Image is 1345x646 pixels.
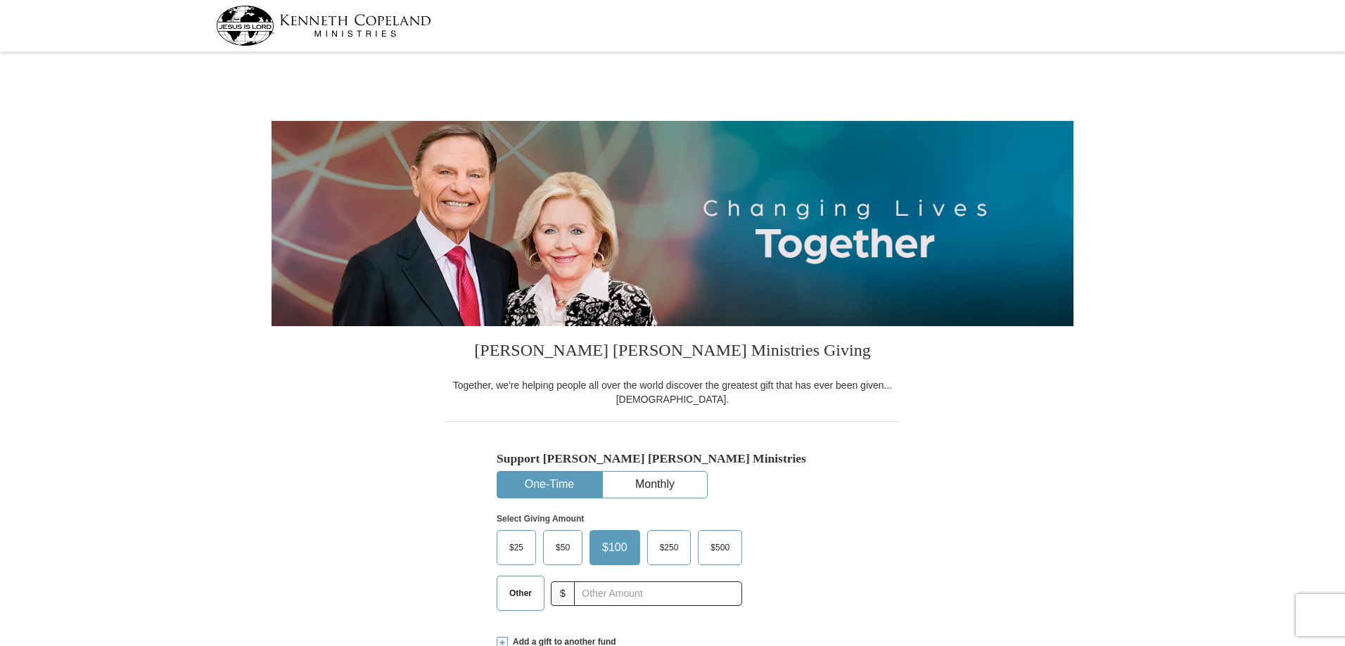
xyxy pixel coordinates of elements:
span: $250 [653,537,686,558]
button: One-Time [497,472,601,498]
button: Monthly [603,472,707,498]
h5: Support [PERSON_NAME] [PERSON_NAME] Ministries [497,451,848,466]
strong: Select Giving Amount [497,514,584,524]
img: kcm-header-logo.svg [216,6,431,46]
span: $50 [549,537,577,558]
div: Together, we're helping people all over the world discover the greatest gift that has ever been g... [444,378,901,406]
span: $100 [595,537,635,558]
span: $ [551,581,575,606]
span: $25 [502,537,530,558]
h3: [PERSON_NAME] [PERSON_NAME] Ministries Giving [444,326,901,378]
span: Other [502,583,539,604]
input: Other Amount [574,581,742,606]
span: $500 [703,537,737,558]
